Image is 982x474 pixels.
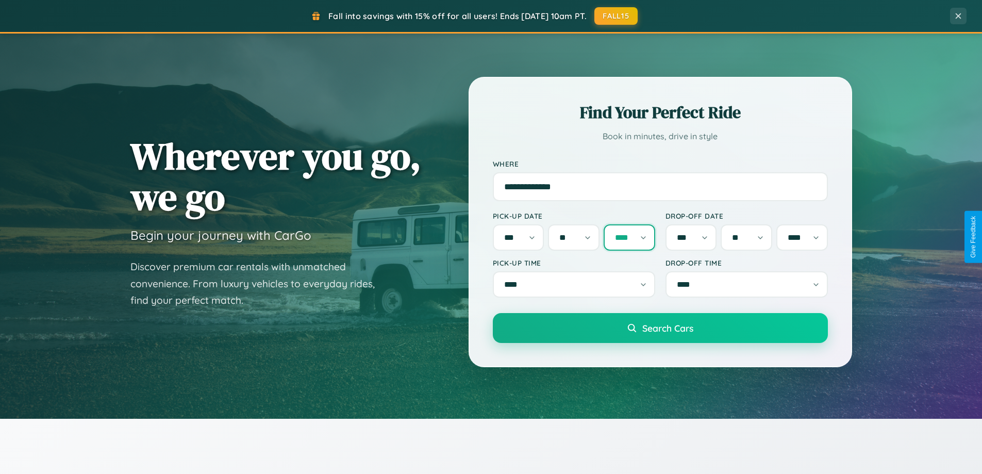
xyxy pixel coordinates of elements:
h2: Find Your Perfect Ride [493,101,828,124]
label: Pick-up Time [493,258,655,267]
label: Pick-up Date [493,211,655,220]
button: Search Cars [493,313,828,343]
label: Drop-off Date [665,211,828,220]
span: Search Cars [642,322,693,334]
p: Book in minutes, drive in style [493,129,828,144]
h3: Begin your journey with CarGo [130,227,311,243]
button: FALL15 [594,7,638,25]
h1: Wherever you go, we go [130,136,421,217]
p: Discover premium car rentals with unmatched convenience. From luxury vehicles to everyday rides, ... [130,258,388,309]
label: Where [493,159,828,168]
div: Give Feedback [970,216,977,258]
label: Drop-off Time [665,258,828,267]
span: Fall into savings with 15% off for all users! Ends [DATE] 10am PT. [328,11,587,21]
